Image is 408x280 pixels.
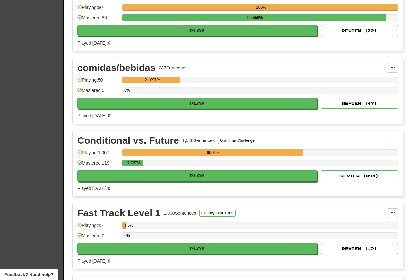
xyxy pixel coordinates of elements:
div: Mastered: 0 [77,232,119,243]
span: Played [DATE]: 0 [77,186,110,191]
div: 1.5% [124,222,126,229]
div: 7.727% [124,160,143,166]
div: 21.097% [124,77,180,83]
div: Playing: 90 [77,4,119,15]
div: 1,540 Sentences [182,137,215,144]
div: Playing: 15 [77,222,119,233]
div: Mastered: 86 [77,14,119,25]
button: Grammar Challenge [218,137,256,144]
div: Playing: 50 [77,77,119,87]
button: Play [77,98,317,109]
div: Playing: 1,007 [77,149,119,160]
span: Played [DATE]: 0 [77,258,110,264]
button: Fluency Fast Track [199,210,236,217]
span: Played [DATE]: 0 [77,113,110,118]
span: Played [DATE]: 0 [77,41,110,46]
button: Play [77,243,317,254]
div: 95.556% [124,14,386,21]
button: Play [77,170,317,181]
div: Fast Track Level 1 [77,208,161,218]
button: Review (15) [321,243,398,254]
div: 1,000 Sentences [164,210,196,216]
button: Review (894) [321,170,398,181]
span: Open feedback widget [4,271,53,278]
div: Mastered: 119 [77,160,119,170]
button: Review (47) [321,98,398,109]
button: Review (22) [321,25,398,36]
div: 237 Sentences [159,65,187,71]
div: 65.39% [124,149,302,156]
div: comidas/bebidas [77,63,155,73]
div: 100% [124,4,398,11]
div: Mastered: 0 [77,87,119,98]
div: Conditional vs. Future [77,136,179,145]
button: Play [77,25,317,36]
